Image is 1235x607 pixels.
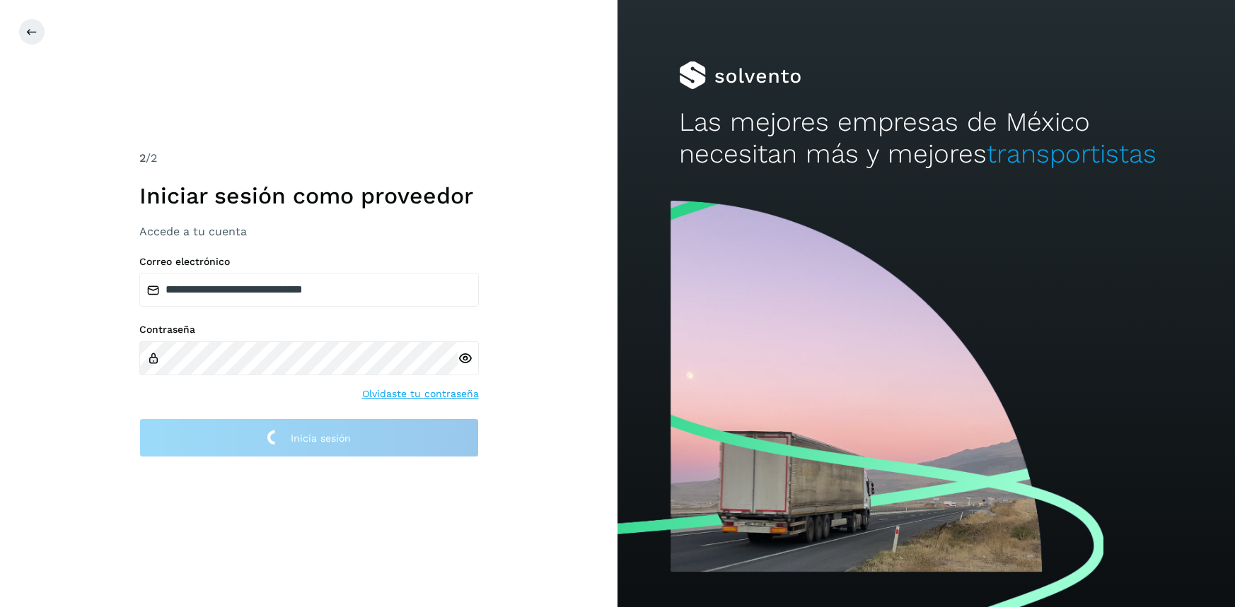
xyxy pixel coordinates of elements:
[139,150,479,167] div: /2
[139,418,479,457] button: Inicia sesión
[679,107,1173,170] h2: Las mejores empresas de México necesitan más y mejores
[139,256,479,268] label: Correo electrónico
[987,139,1156,169] span: transportistas
[291,433,351,443] span: Inicia sesión
[362,387,479,401] a: Olvidaste tu contraseña
[139,324,479,336] label: Contraseña
[139,182,479,209] h1: Iniciar sesión como proveedor
[139,225,479,238] h3: Accede a tu cuenta
[139,151,146,165] span: 2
